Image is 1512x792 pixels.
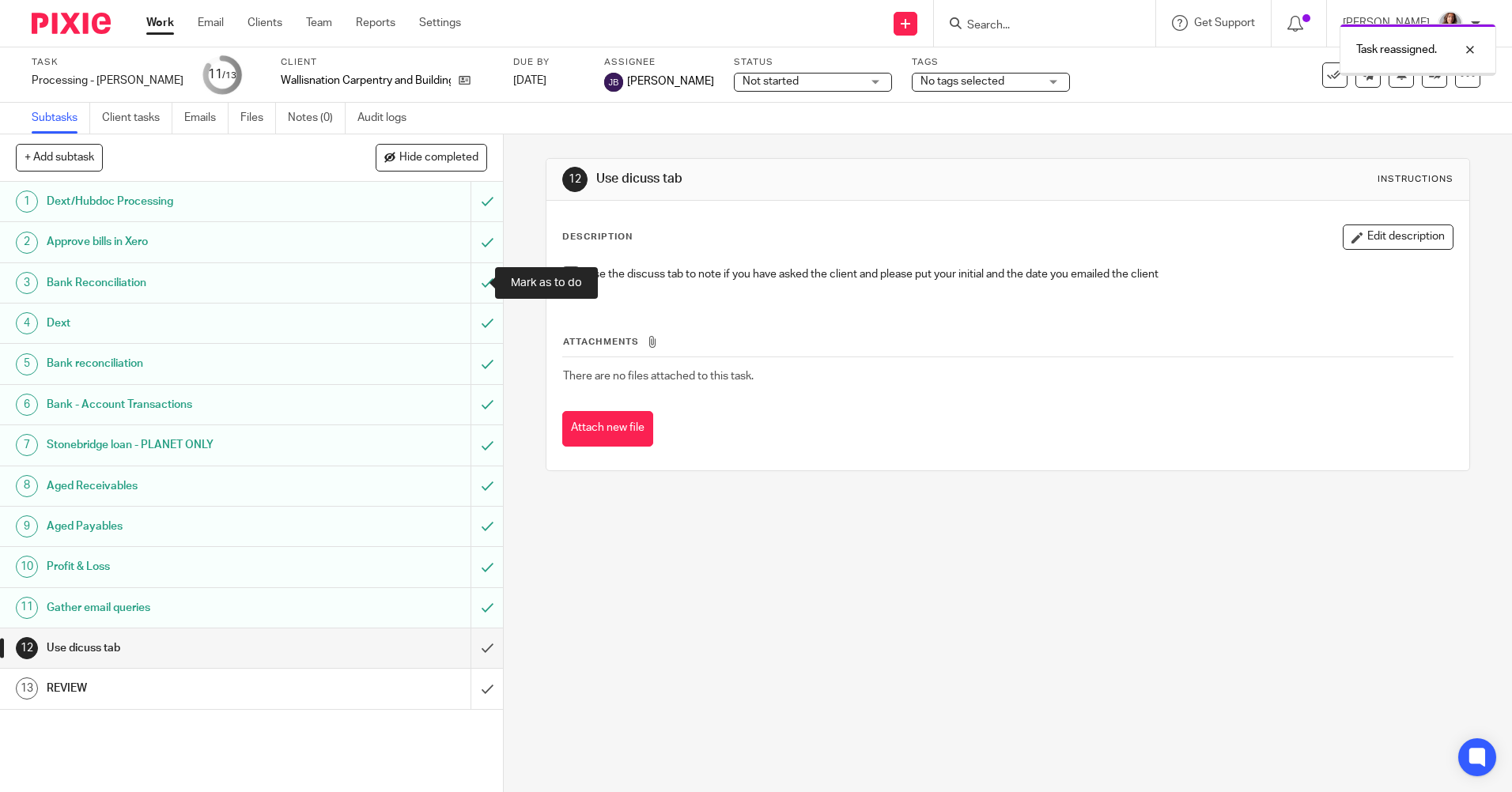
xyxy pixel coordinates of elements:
div: 4 [16,312,38,334]
div: 11 [208,66,236,84]
h1: Use dicuss tab [596,171,1041,187]
span: [PERSON_NAME] [627,74,714,89]
div: 9 [16,515,38,537]
span: [DATE] [513,75,546,86]
h1: Dext [47,311,319,335]
div: 13 [16,677,38,700]
div: 12 [16,637,38,659]
img: Pixie [32,13,111,34]
button: Hide completed [376,144,487,171]
button: Attach new file [562,411,653,447]
span: No tags selected [920,76,1004,87]
h1: REVIEW [47,677,319,700]
a: Settings [419,15,461,31]
button: + Add subtask [16,144,103,171]
h1: Aged Payables [47,515,319,538]
h1: Stonebridge loan - PLANET ONLY [47,433,319,457]
a: Team [306,15,332,31]
label: Task [32,56,183,69]
div: 1 [16,190,38,213]
a: Files [240,103,276,134]
div: 12 [562,167,588,192]
p: Use the discuss tab to note if you have asked the client and please put your initial and the date... [587,266,1452,282]
div: 7 [16,434,38,456]
a: Email [198,15,224,31]
h1: Bank Reconciliation [47,271,319,295]
h1: Use dicuss tab [47,636,319,660]
div: Processing - Jaime [32,73,183,89]
label: Assignee [604,56,714,69]
img: IMG_0011.jpg [1438,11,1463,36]
div: 6 [16,394,38,416]
div: Instructions [1378,173,1453,186]
a: Reports [356,15,395,31]
h1: Approve bills in Xero [47,230,319,254]
label: Client [281,56,493,69]
p: Wallisnation Carpentry and Building Ltd [281,73,451,89]
span: There are no files attached to this task. [563,371,754,382]
h1: Profit & Loss [47,555,319,579]
div: Processing - [PERSON_NAME] [32,73,183,89]
span: Hide completed [399,152,478,164]
h1: Dext/Hubdoc Processing [47,190,319,213]
h1: Gather email queries [47,596,319,620]
label: Due by [513,56,584,69]
div: 5 [16,353,38,375]
h1: Bank - Account Transactions [47,393,319,417]
img: svg%3E [604,73,623,92]
p: Task reassigned. [1356,42,1437,58]
a: Notes (0) [288,103,346,134]
div: 10 [16,556,38,578]
label: Status [734,56,892,69]
div: 11 [16,597,38,619]
a: Client tasks [102,103,172,134]
h1: Bank reconciliation [47,352,319,375]
a: Emails [184,103,229,134]
span: Attachments [563,338,639,346]
a: Subtasks [32,103,90,134]
div: 8 [16,475,38,497]
div: 3 [16,272,38,294]
h1: Aged Receivables [47,474,319,498]
button: Edit description [1343,224,1453,250]
p: Description [562,231,633,243]
a: Work [146,15,174,31]
small: /13 [222,71,236,80]
a: Audit logs [357,103,418,134]
span: Not started [743,76,799,87]
a: Clients [248,15,282,31]
div: 2 [16,232,38,254]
